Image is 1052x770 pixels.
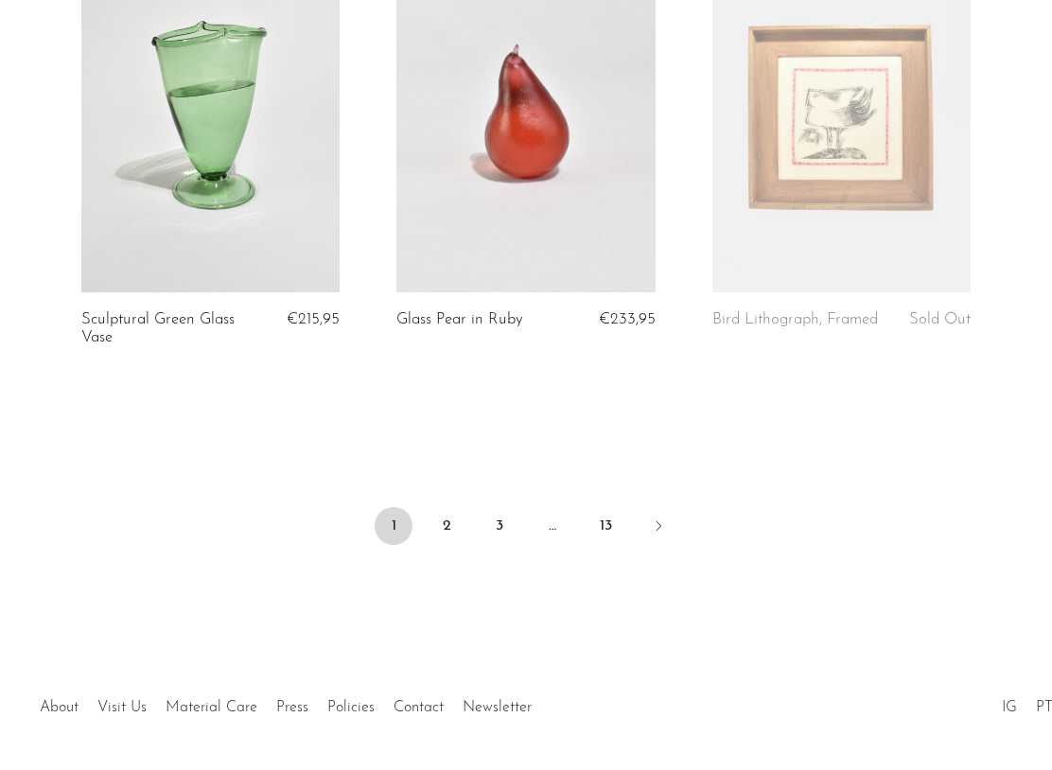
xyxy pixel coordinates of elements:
[276,700,308,715] a: Press
[97,700,147,715] a: Visit Us
[287,311,340,327] span: €215,95
[396,311,523,328] a: Glass Pear in Ruby
[327,700,375,715] a: Policies
[166,700,257,715] a: Material Care
[481,507,518,545] a: 3
[599,311,656,327] span: €233,95
[1002,700,1017,715] a: IG
[40,700,79,715] a: About
[81,311,251,346] a: Sculptural Green Glass Vase
[534,507,571,545] span: …
[712,311,878,328] a: Bird Lithograph, Framed
[587,507,624,545] a: 13
[640,507,677,549] a: Next
[30,685,541,721] ul: Quick links
[375,507,412,545] span: 1
[428,507,465,545] a: 2
[909,311,971,327] span: Sold Out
